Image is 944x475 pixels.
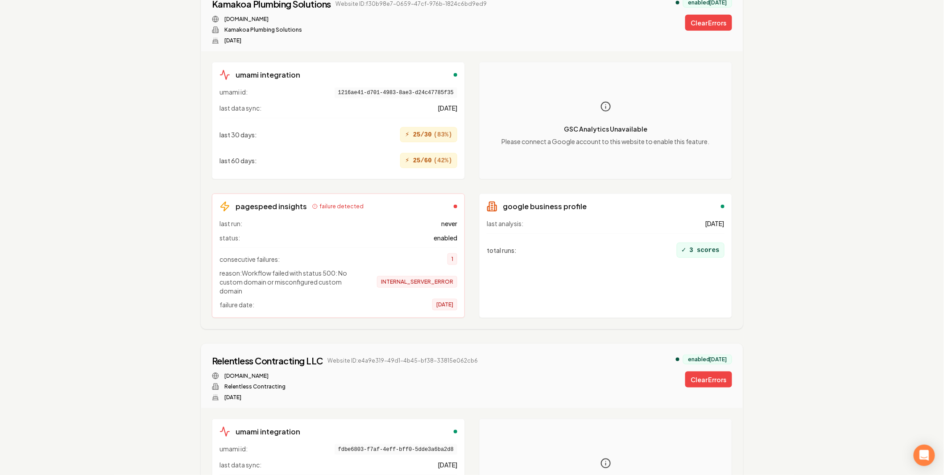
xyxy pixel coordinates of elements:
[434,156,452,165] span: ( 42 %)
[219,103,261,112] span: last data sync:
[212,372,478,380] div: Website
[335,0,487,8] span: Website ID: f30b98e7-0659-47cf-976b-1824c6bd9ed9
[914,445,935,466] div: Open Intercom Messenger
[454,430,457,434] div: enabled
[224,372,269,380] a: [DOMAIN_NAME]
[405,155,410,166] span: ⚡
[721,205,725,208] div: enabled
[219,255,280,264] span: consecutive failures:
[224,16,269,23] a: [DOMAIN_NAME]
[447,253,457,265] span: 1
[685,15,732,31] button: Clear Errors
[219,444,248,455] span: umami id:
[434,233,457,242] span: enabled
[236,426,300,437] h3: umami integration
[327,357,478,364] span: Website ID: e4a9e319-49d1-4b45-bf38-33815e062cb6
[219,130,257,139] span: last 30 days :
[677,243,725,258] div: 3 scores
[502,137,710,146] p: Please connect a Google account to this website to enable this feature.
[432,299,457,310] span: [DATE]
[454,205,457,208] div: failed
[219,156,257,165] span: last 60 days :
[438,460,457,469] span: [DATE]
[219,460,261,469] span: last data sync:
[705,219,725,228] span: [DATE]
[400,127,457,142] div: 25/30
[219,219,242,228] span: last run:
[434,130,452,139] span: ( 83 %)
[236,70,300,80] h3: umami integration
[676,1,679,4] div: analytics enabled
[377,276,457,288] span: INTERNAL_SERVER_ERROR
[438,103,457,112] span: [DATE]
[212,355,323,367] a: Relentless Contracting LLC
[503,201,587,212] h3: google business profile
[335,87,457,98] span: 1216ae41-d701-4983-8ae3-d24c47785f35
[219,300,254,309] span: failure date:
[441,219,457,228] span: never
[683,355,732,364] div: enabled [DATE]
[335,444,457,455] span: fdbe6803-f7af-4eff-bff0-5dde3a6ba2d8
[219,233,240,242] span: status:
[400,153,457,168] div: 25/60
[212,16,487,23] div: Website
[487,219,523,228] span: last analysis:
[685,372,732,388] button: Clear Errors
[405,129,410,140] span: ⚡
[454,73,457,77] div: enabled
[502,124,710,133] p: GSC Analytics Unavailable
[219,268,362,295] span: reason: Workflow failed with status 500: No custom domain or misconfigured custom domain
[487,246,517,255] span: total runs :
[319,203,364,210] span: failure detected
[219,87,248,98] span: umami id:
[236,201,307,212] h3: pagespeed insights
[676,358,679,361] div: analytics enabled
[682,245,686,256] span: ✓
